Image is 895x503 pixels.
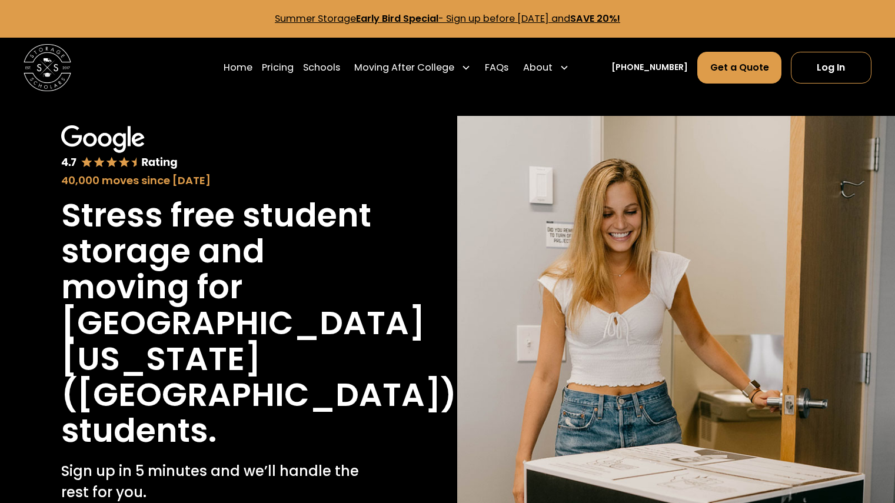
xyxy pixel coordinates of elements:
a: Get a Quote [697,52,781,84]
strong: SAVE 20%! [570,12,620,25]
a: Home [224,51,252,84]
a: Log In [791,52,871,84]
a: Summer StorageEarly Bird Special- Sign up before [DATE] andSAVE 20%! [275,12,620,25]
h1: [GEOGRAPHIC_DATA][US_STATE] ([GEOGRAPHIC_DATA]) [61,305,457,413]
a: Pricing [262,51,294,84]
div: About [518,51,574,84]
img: Storage Scholars main logo [24,44,71,92]
a: [PHONE_NUMBER] [611,61,688,74]
div: Moving After College [354,61,454,75]
div: 40,000 moves since [DATE] [61,172,377,188]
strong: Early Bird Special [356,12,438,25]
h1: students. [61,413,217,449]
a: FAQs [485,51,508,84]
a: Schools [303,51,340,84]
h1: Stress free student storage and moving for [61,198,377,305]
div: About [523,61,553,75]
div: Moving After College [350,51,475,84]
img: Google 4.7 star rating [61,125,177,170]
a: home [24,44,71,92]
